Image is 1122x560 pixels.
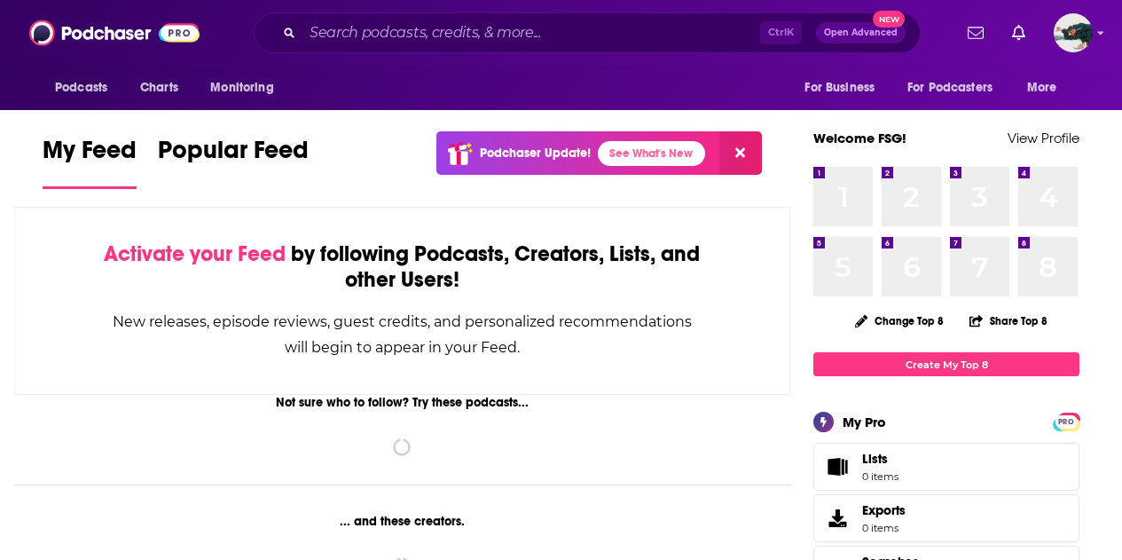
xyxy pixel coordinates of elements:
[813,352,1079,376] a: Create My Top 8
[43,135,137,189] a: My Feed
[1005,18,1032,48] a: Show notifications dropdown
[816,22,906,43] button: Open AdvancedNew
[792,71,897,105] button: open menu
[210,75,273,100] span: Monitoring
[862,502,906,518] span: Exports
[1008,130,1079,146] a: View Profile
[158,135,309,176] span: Popular Feed
[43,135,137,176] span: My Feed
[14,395,790,410] div: Not sure who to follow? Try these podcasts...
[1015,71,1079,105] button: open menu
[158,135,309,189] a: Popular Feed
[254,12,921,53] div: Search podcasts, credits, & more...
[813,130,906,146] a: Welcome FSG!
[104,241,286,267] span: Activate your Feed
[873,11,905,28] span: New
[862,522,906,534] span: 0 items
[820,454,855,479] span: Lists
[14,514,790,529] div: ... and these creators.
[1054,13,1093,52] button: Show profile menu
[598,141,705,166] a: See What's New
[820,506,855,531] span: Exports
[843,414,886,430] div: My Pro
[813,494,1079,542] a: Exports
[104,241,701,293] div: by following Podcasts, Creators, Lists, and other Users!
[969,304,1048,338] button: Share Top 8
[907,75,993,100] span: For Podcasters
[198,71,296,105] button: open menu
[824,28,898,37] span: Open Advanced
[55,75,107,100] span: Podcasts
[302,19,760,47] input: Search podcasts, credits, & more...
[896,71,1018,105] button: open menu
[844,310,954,332] button: Change Top 8
[1055,415,1077,429] span: PRO
[760,21,802,44] span: Ctrl K
[29,16,200,50] img: Podchaser - Follow, Share and Rate Podcasts
[104,309,701,360] div: New releases, episode reviews, guest credits, and personalized recommendations will begin to appe...
[140,75,178,100] span: Charts
[862,451,888,467] span: Lists
[862,470,898,483] span: 0 items
[862,451,898,467] span: Lists
[804,75,875,100] span: For Business
[1055,414,1077,428] a: PRO
[43,71,130,105] button: open menu
[480,146,591,161] p: Podchaser Update!
[1054,13,1093,52] span: Logged in as fsg.publicity
[1027,75,1057,100] span: More
[961,18,991,48] a: Show notifications dropdown
[1054,13,1093,52] img: User Profile
[813,443,1079,491] a: Lists
[129,71,189,105] a: Charts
